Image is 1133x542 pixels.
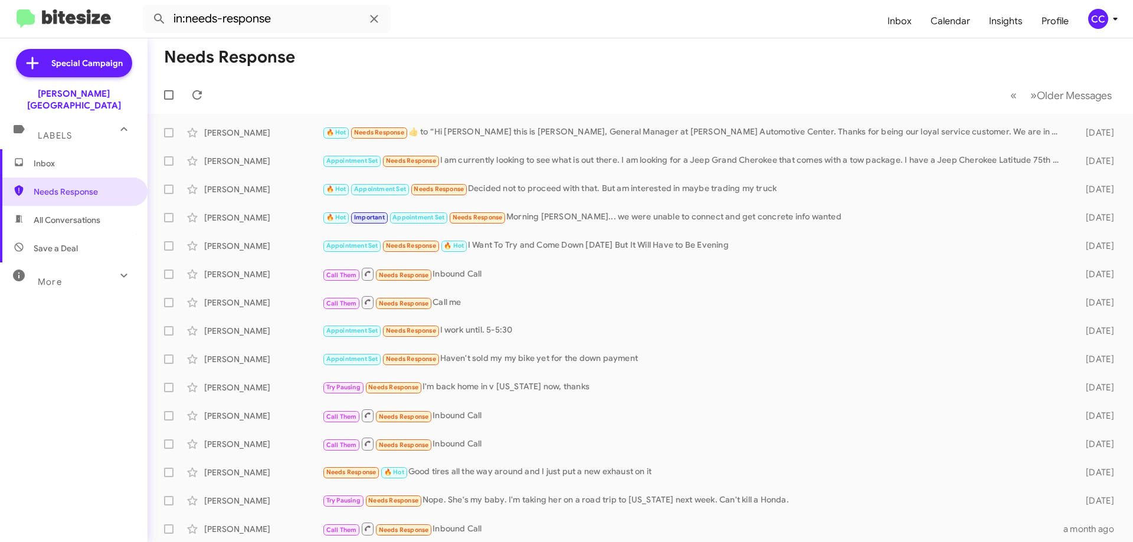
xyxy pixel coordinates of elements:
[1067,240,1124,252] div: [DATE]
[34,214,100,226] span: All Conversations
[392,213,444,221] span: Appointment Set
[322,380,1067,394] div: I'm back home in v [US_STATE] now, thanks
[1067,268,1124,280] div: [DATE]
[326,129,346,136] span: 🔥 Hot
[921,4,980,38] a: Calendar
[414,185,464,193] span: Needs Response
[1023,83,1119,107] button: Next
[386,327,436,334] span: Needs Response
[326,213,346,221] span: 🔥 Hot
[444,242,464,249] span: 🔥 Hot
[34,242,78,254] span: Save a Deal
[354,213,385,221] span: Important
[38,277,62,287] span: More
[379,271,429,279] span: Needs Response
[322,494,1067,507] div: Nope. She's my baby. I'm taking her on a road trip to [US_STATE] next week. Can't kill a Honda.
[204,212,322,224] div: [PERSON_NAME]
[16,49,132,77] a: Special Campaign
[1067,353,1124,365] div: [DATE]
[164,48,295,67] h1: Needs Response
[204,183,322,195] div: [PERSON_NAME]
[1067,212,1124,224] div: [DATE]
[1004,83,1119,107] nav: Page navigation example
[204,495,322,507] div: [PERSON_NAME]
[204,240,322,252] div: [PERSON_NAME]
[386,355,436,363] span: Needs Response
[204,155,322,167] div: [PERSON_NAME]
[326,355,378,363] span: Appointment Set
[322,295,1067,310] div: Call me
[322,408,1067,423] div: Inbound Call
[384,468,404,476] span: 🔥 Hot
[322,239,1067,252] div: I Want To Try and Come Down [DATE] But It Will Have to Be Evening
[326,441,357,449] span: Call Them
[379,300,429,307] span: Needs Response
[322,465,1067,479] div: Good tires all the way around and I just put a new exhaust on it
[1078,9,1120,29] button: CC
[1067,382,1124,393] div: [DATE]
[453,213,503,221] span: Needs Response
[204,382,322,393] div: [PERSON_NAME]
[354,129,404,136] span: Needs Response
[204,410,322,422] div: [PERSON_NAME]
[379,413,429,421] span: Needs Response
[322,211,1067,224] div: Morning [PERSON_NAME]... we were unable to connect and get concrete info wanted
[379,441,429,449] span: Needs Response
[204,353,322,365] div: [PERSON_NAME]
[326,300,357,307] span: Call Them
[1067,495,1124,507] div: [DATE]
[143,5,391,33] input: Search
[322,182,1067,196] div: Decided not to proceed with that. But am interested in maybe trading my truck
[322,154,1067,167] div: I am currently looking to see what is out there. I am looking for a Jeep Grand Cherokee that come...
[1003,83,1024,107] button: Previous
[1063,523,1124,535] div: a month ago
[1067,467,1124,478] div: [DATE]
[326,383,361,391] span: Try Pausing
[322,436,1067,451] div: Inbound Call
[204,325,322,337] div: [PERSON_NAME]
[1030,88,1037,103] span: »
[1010,88,1017,103] span: «
[204,268,322,280] div: [PERSON_NAME]
[322,352,1067,366] div: Haven't sold my my bike yet for the down payment
[1032,4,1078,38] a: Profile
[326,185,346,193] span: 🔥 Hot
[386,242,436,249] span: Needs Response
[326,497,361,504] span: Try Pausing
[204,297,322,308] div: [PERSON_NAME]
[34,157,134,169] span: Inbox
[204,127,322,139] div: [PERSON_NAME]
[326,526,357,534] span: Call Them
[1088,9,1108,29] div: CC
[204,438,322,450] div: [PERSON_NAME]
[980,4,1032,38] a: Insights
[1067,410,1124,422] div: [DATE]
[354,185,406,193] span: Appointment Set
[1067,127,1124,139] div: [DATE]
[1067,325,1124,337] div: [DATE]
[1067,438,1124,450] div: [DATE]
[322,521,1063,536] div: Inbound Call
[34,186,134,198] span: Needs Response
[878,4,921,38] a: Inbox
[379,526,429,534] span: Needs Response
[1037,89,1112,102] span: Older Messages
[326,271,357,279] span: Call Them
[322,267,1067,281] div: Inbound Call
[326,242,378,249] span: Appointment Set
[1067,155,1124,167] div: [DATE]
[1067,183,1124,195] div: [DATE]
[38,130,72,141] span: Labels
[322,126,1067,139] div: ​👍​ to “ Hi [PERSON_NAME] this is [PERSON_NAME], General Manager at [PERSON_NAME] Automotive Cent...
[368,383,418,391] span: Needs Response
[326,157,378,165] span: Appointment Set
[386,157,436,165] span: Needs Response
[326,468,376,476] span: Needs Response
[322,324,1067,337] div: I work until. 5-5:30
[326,413,357,421] span: Call Them
[51,57,123,69] span: Special Campaign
